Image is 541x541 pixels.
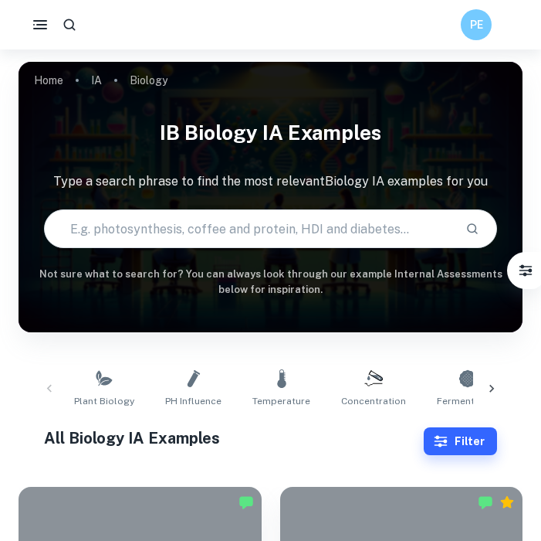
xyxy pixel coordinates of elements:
[468,16,485,33] h6: PE
[252,394,310,408] span: Temperature
[74,394,134,408] span: Plant Biology
[91,70,102,91] a: IA
[130,72,167,89] p: Biology
[437,394,498,408] span: Fermentation
[424,427,497,455] button: Filter
[459,216,485,242] button: Search
[44,427,424,450] h1: All Biology IA Examples
[165,394,221,408] span: pH Influence
[19,267,522,298] h6: Not sure what to search for? You can always look through our example Internal Assessments below f...
[34,70,63,91] a: Home
[478,495,493,510] img: Marked
[238,495,254,510] img: Marked
[461,9,492,40] button: PE
[341,394,406,408] span: Concentration
[19,111,522,154] h1: IB Biology IA examples
[510,255,541,286] button: Filter
[499,495,515,510] div: Premium
[45,207,454,250] input: E.g. photosynthesis, coffee and protein, HDI and diabetes...
[19,172,522,191] p: Type a search phrase to find the most relevant Biology IA examples for you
